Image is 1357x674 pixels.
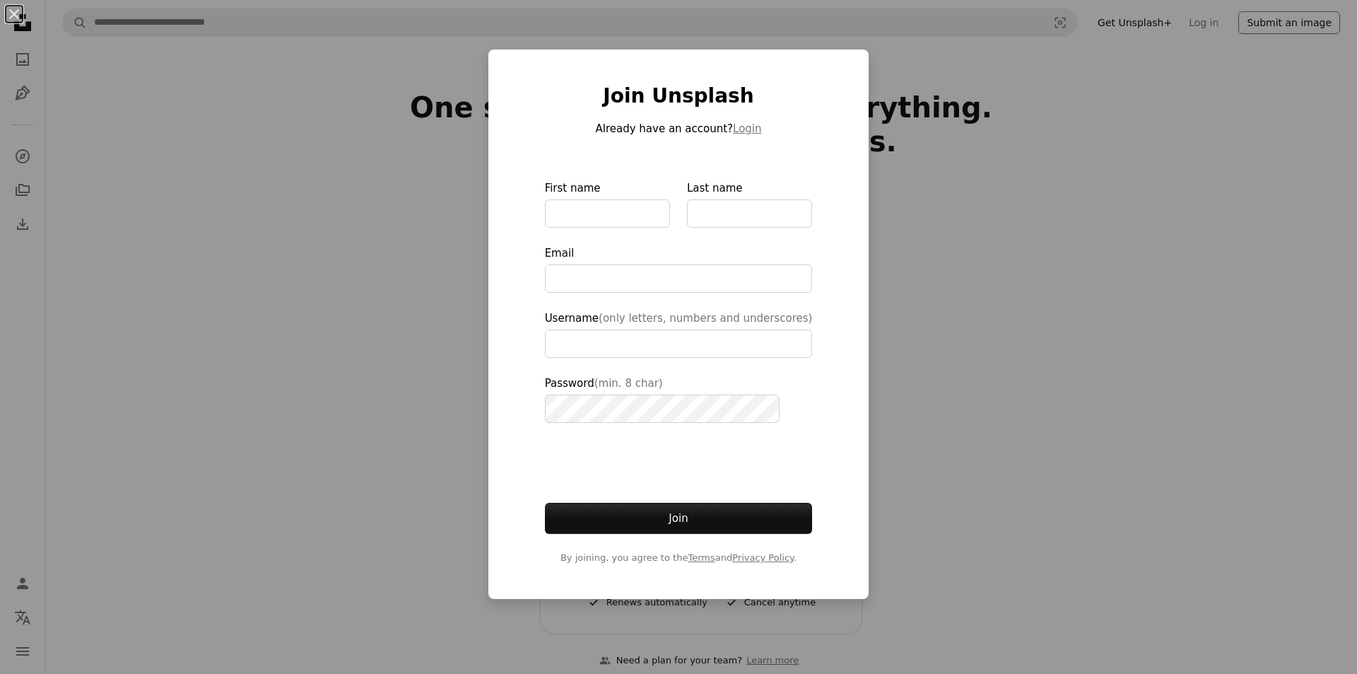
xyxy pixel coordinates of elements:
[545,180,670,228] label: First name
[545,199,670,228] input: First name
[594,377,663,390] span: (min. 8 char)
[545,503,813,534] button: Join
[687,180,812,228] label: Last name
[545,375,813,423] label: Password
[545,83,813,109] h1: Join Unsplash
[545,120,813,137] p: Already have an account?
[599,312,812,325] span: (only letters, numbers and underscores)
[545,265,813,293] input: Email
[545,330,813,358] input: Username(only letters, numbers and underscores)
[688,552,715,563] a: Terms
[733,120,761,137] button: Login
[545,310,813,358] label: Username
[732,552,794,563] a: Privacy Policy
[545,245,813,293] label: Email
[545,395,780,423] input: Password(min. 8 char)
[545,551,813,565] span: By joining, you agree to the and .
[687,199,812,228] input: Last name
